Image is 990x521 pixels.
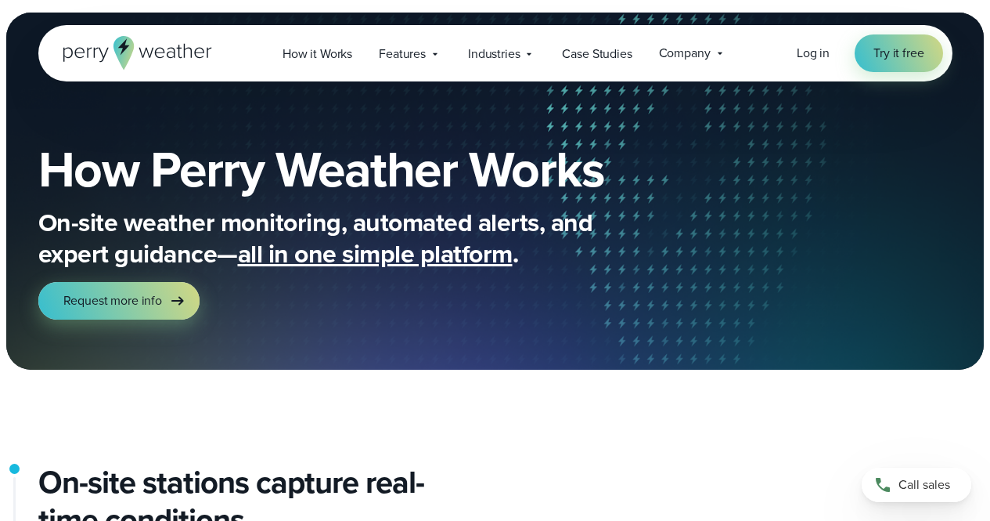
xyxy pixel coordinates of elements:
a: Request more info [38,282,200,320]
a: Call sales [862,468,971,502]
p: On-site weather monitoring, automated alerts, and expert guidance— . [38,207,664,270]
a: Try it free [855,34,942,72]
a: How it Works [269,38,365,70]
span: Try it free [873,44,923,63]
span: Case Studies [562,45,632,63]
span: Request more info [63,291,162,310]
span: Features [379,45,426,63]
a: Log in [797,44,830,63]
a: Case Studies [549,38,645,70]
span: Industries [468,45,520,63]
span: Call sales [898,476,950,494]
span: all in one simple platform [238,235,513,273]
span: Log in [797,44,830,62]
h1: How Perry Weather Works [38,144,718,194]
span: Company [659,44,711,63]
span: How it Works [283,45,352,63]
